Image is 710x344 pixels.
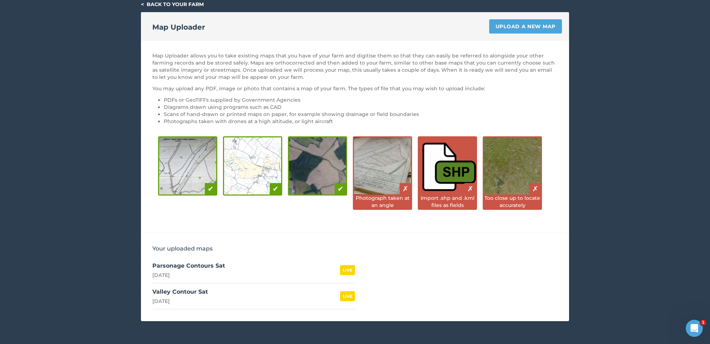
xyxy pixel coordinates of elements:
img: Close up images are bad [484,137,541,194]
a: < Back to your farm [141,1,204,7]
li: Diagrams drawn using programs such as CAD [164,103,558,111]
img: Photos taken at an angle are bad [354,137,411,194]
img: Shapefiles are bad [419,137,476,194]
div: [DATE] [152,298,208,305]
iframe: Intercom live chat [686,320,703,337]
span: 1 [700,320,706,325]
a: Valley Contour Sat[DATE]LIVE [152,283,355,309]
div: ✗ [529,183,541,194]
p: You may upload any PDF, image or photo that contains a map of your farm. The types of file that y... [152,85,558,92]
div: ✔ [205,183,216,194]
a: Parsonage Contours Sat[DATE]LIVE [152,257,355,283]
li: Photographs taken with drones at a high altitude, or light aircraft [164,118,558,125]
div: Import .shp and .kml files as fields [419,194,476,209]
div: ✔ [335,183,346,194]
img: Hand-drawn diagram is good [159,137,216,194]
div: LIVE [340,291,355,301]
div: ✗ [465,183,476,194]
li: Scans of hand-drawn or printed maps on paper, for example showing drainage or field boundaries [164,111,558,118]
div: [DATE] [152,272,225,279]
div: Parsonage Contours Sat [152,262,225,270]
div: Photograph taken at an angle [354,194,411,209]
div: Valley Contour Sat [152,288,208,296]
img: Drone photography is good [289,137,346,194]
img: Digital diagram is good [224,137,281,194]
div: LIVE [340,265,355,275]
p: Map Uploader allows you to take existing maps that you have of your farm and digitise them so tha... [152,52,558,81]
div: ✗ [400,183,411,194]
div: Too close up to locate accurately [484,194,541,209]
a: Upload a new map [489,19,562,34]
li: PDFs or GeoTIFFs supplied by Government Agencies [164,96,558,103]
h3: Your uploaded maps [152,244,558,253]
h2: Map Uploader [152,22,205,32]
div: ✔ [270,183,281,194]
